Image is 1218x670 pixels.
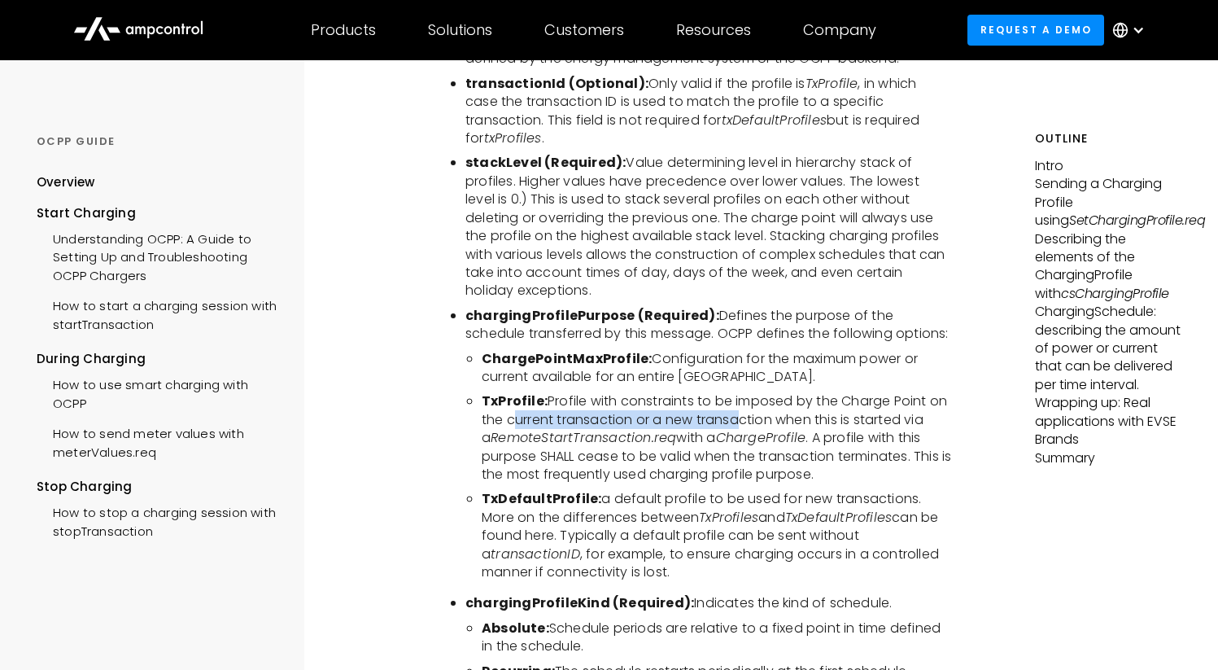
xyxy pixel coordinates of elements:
[1035,175,1181,230] p: Sending a Charging Profile using
[465,75,952,148] li: Only valid if the profile is , in which case the transaction ID is used to match the profile to a...
[1035,449,1181,467] p: Summary
[465,74,648,93] b: transactionId (Optional):
[803,21,876,39] div: Company
[465,153,626,172] b: stackLevel (Required):
[37,417,280,466] a: How to send meter values with meterValues.req
[482,350,952,387] li: Configuration for the maximum power or current available for an entire [GEOGRAPHIC_DATA].
[37,134,280,149] div: OCPP GUIDE
[37,173,95,204] a: Overview
[785,508,892,527] i: TxDefaultProfiles
[484,129,542,147] i: txProfiles
[37,350,280,368] div: During Charging
[716,428,806,447] i: ChargeProfile
[544,21,624,39] div: Customers
[465,306,719,325] b: chargingProfilePurpose (Required):
[37,289,280,338] a: How to start a charging session with startTransaction
[491,428,676,447] i: RemoteStartTransaction.req
[482,392,952,484] li: Profile with constraints to be imposed by the Charge Point on the current transaction or a new tr...
[1035,157,1181,175] p: Intro
[482,392,548,410] b: TxProfile:
[37,222,280,289] a: Understanding OCPP: A Guide to Setting Up and Troubleshooting OCPP Chargers
[37,478,280,496] div: Stop Charging
[37,368,280,417] a: How to use smart charging with OCPP
[482,490,952,581] li: a default profile to be used for new transactions. More on the differences between and can be fou...
[967,15,1104,45] a: Request a demo
[1035,303,1181,394] p: ChargingSchedule: describing the amount of power or current that can be delivered per time interval.
[37,496,280,545] a: How to stop a charging session with stopTransaction
[491,545,580,563] i: transactionID
[465,594,952,612] li: Indicates the kind of schedule.
[1069,211,1205,230] em: SetChargingProfile.req
[465,593,694,612] b: chargingProfileKind (Required):
[311,21,376,39] div: Products
[465,154,952,300] li: Value determining level in hierarchy stack of profiles. Higher values have precedence over lower ...
[1061,284,1169,303] em: csChargingProfile
[1035,230,1181,304] p: Describing the elements of the ChargingProfile with
[482,620,952,656] li: Schedule periods are relative to a fixed point in time defined in the schedule.
[805,74,858,93] i: TxProfile
[1035,130,1181,147] h5: Outline
[1035,394,1181,449] p: Wrapping up: Real applications with EVSE Brands
[482,619,549,637] b: Absolute:
[428,21,492,39] div: Solutions
[482,349,652,368] b: ChargePointMaxProfile:
[465,307,952,344] li: Defines the purpose of the schedule transferred by this message. OCPP defines the following options:
[722,111,827,129] i: txDefaultProfiles
[699,508,758,527] i: TxProfiles
[482,489,601,508] b: TxDefaultProfile:
[37,204,280,222] div: Start Charging
[37,173,95,191] div: Overview
[676,21,751,39] div: Resources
